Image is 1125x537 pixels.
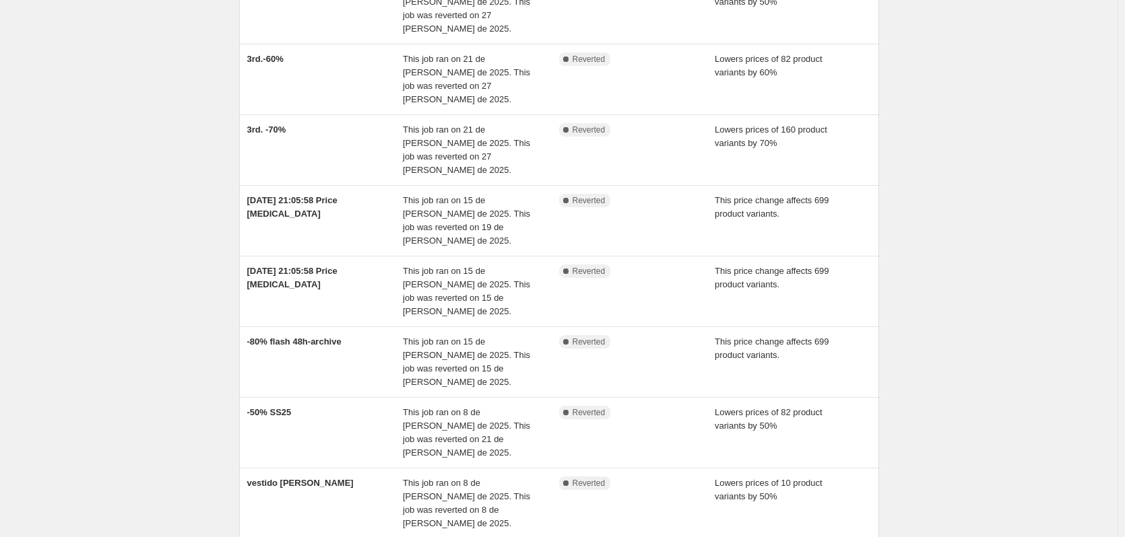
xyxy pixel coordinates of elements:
span: 3rd.-60% [247,54,284,64]
span: 3rd. -70% [247,124,286,135]
span: This price change affects 699 product variants. [715,195,829,219]
span: [DATE] 21:05:58 Price [MEDICAL_DATA] [247,266,337,289]
span: Reverted [573,336,606,347]
span: This job ran on 15 de [PERSON_NAME] de 2025. This job was reverted on 15 de [PERSON_NAME] de 2025. [403,266,530,316]
span: This job ran on 21 de [PERSON_NAME] de 2025. This job was reverted on 27 [PERSON_NAME] de 2025. [403,124,530,175]
span: -50% SS25 [247,407,292,417]
span: Reverted [573,54,606,65]
span: Lowers prices of 82 product variants by 60% [715,54,823,77]
span: -80% flash 48h-archive [247,336,342,347]
span: Lowers prices of 160 product variants by 70% [715,124,827,148]
span: Lowers prices of 10 product variants by 50% [715,478,823,501]
span: This job ran on 8 de [PERSON_NAME] de 2025. This job was reverted on 21 de [PERSON_NAME] de 2025. [403,407,530,458]
span: Reverted [573,478,606,489]
span: This price change affects 699 product variants. [715,336,829,360]
span: Lowers prices of 82 product variants by 50% [715,407,823,431]
span: Reverted [573,124,606,135]
span: Reverted [573,407,606,418]
span: This job ran on 21 de [PERSON_NAME] de 2025. This job was reverted on 27 [PERSON_NAME] de 2025. [403,54,530,104]
span: This job ran on 15 de [PERSON_NAME] de 2025. This job was reverted on 19 de [PERSON_NAME] de 2025. [403,195,530,246]
span: This job ran on 8 de [PERSON_NAME] de 2025. This job was reverted on 8 de [PERSON_NAME] de 2025. [403,478,530,528]
span: Reverted [573,195,606,206]
span: Reverted [573,266,606,277]
span: [DATE] 21:05:58 Price [MEDICAL_DATA] [247,195,337,219]
span: This price change affects 699 product variants. [715,266,829,289]
span: This job ran on 15 de [PERSON_NAME] de 2025. This job was reverted on 15 de [PERSON_NAME] de 2025. [403,336,530,387]
span: vestido [PERSON_NAME] [247,478,354,488]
